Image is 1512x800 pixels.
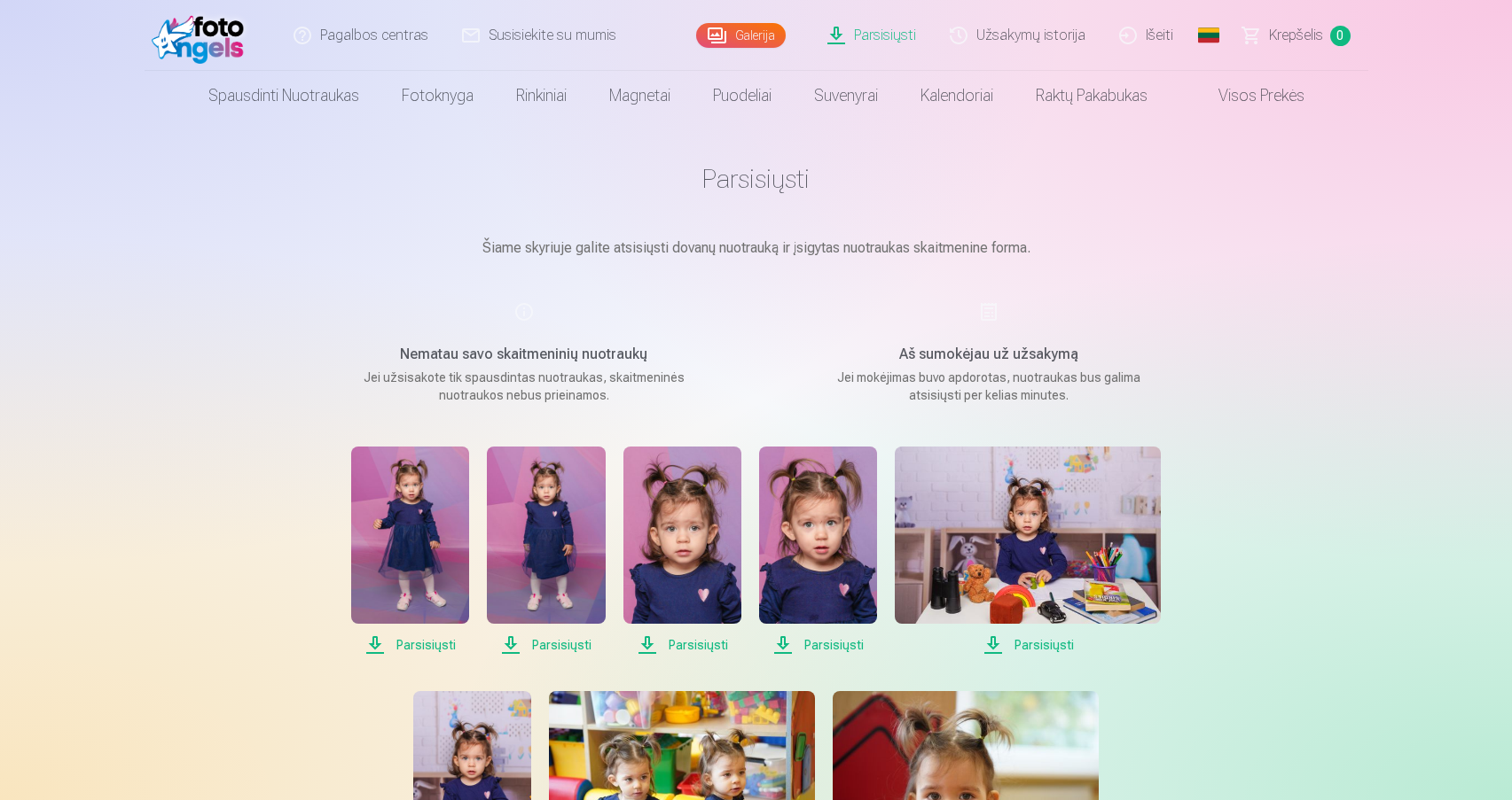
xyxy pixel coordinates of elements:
a: Parsisiųsti [351,447,469,656]
a: Kalendoriai [899,71,1015,120]
span: Parsisiųsti [623,634,741,656]
span: Parsisiųsti [487,634,605,656]
a: Magnetai [588,71,692,120]
a: Parsisiųsti [487,447,605,656]
span: 0 [1330,26,1351,46]
a: Visos prekės [1169,71,1326,120]
span: Krepšelis [1269,25,1323,46]
p: Šiame skyriuje galite atsisiųsti dovanų nuotrauką ir įsigytas nuotraukas skaitmenine forma. [313,237,1200,259]
p: Jei mokėjimas buvo apdorotas, nuotraukas bus galima atsisiųsti per kelias minutes. [820,369,1157,404]
span: Parsisiųsti [351,634,469,656]
a: Rinkiniai [495,71,588,120]
span: Parsisiųsti [759,634,877,656]
img: /fa2 [152,7,254,64]
h1: Parsisiųsti [313,163,1200,195]
a: Parsisiųsti [895,447,1161,656]
p: Jei užsisakote tik spausdintas nuotraukas, skaitmeninės nuotraukos nebus prieinamos. [356,369,693,404]
a: Galerija [696,23,786,48]
h5: Aš sumokėjau už užsakymą [820,344,1157,365]
h5: Nematau savo skaitmeninių nuotraukų [356,344,693,365]
a: Parsisiųsti [623,447,741,656]
a: Suvenyrai [793,71,899,120]
a: Puodeliai [692,71,793,120]
a: Spausdinti nuotraukas [187,71,380,120]
a: Fotoknyga [380,71,495,120]
a: Parsisiųsti [759,447,877,656]
span: Parsisiųsti [895,634,1161,656]
a: Raktų pakabukas [1015,71,1169,120]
